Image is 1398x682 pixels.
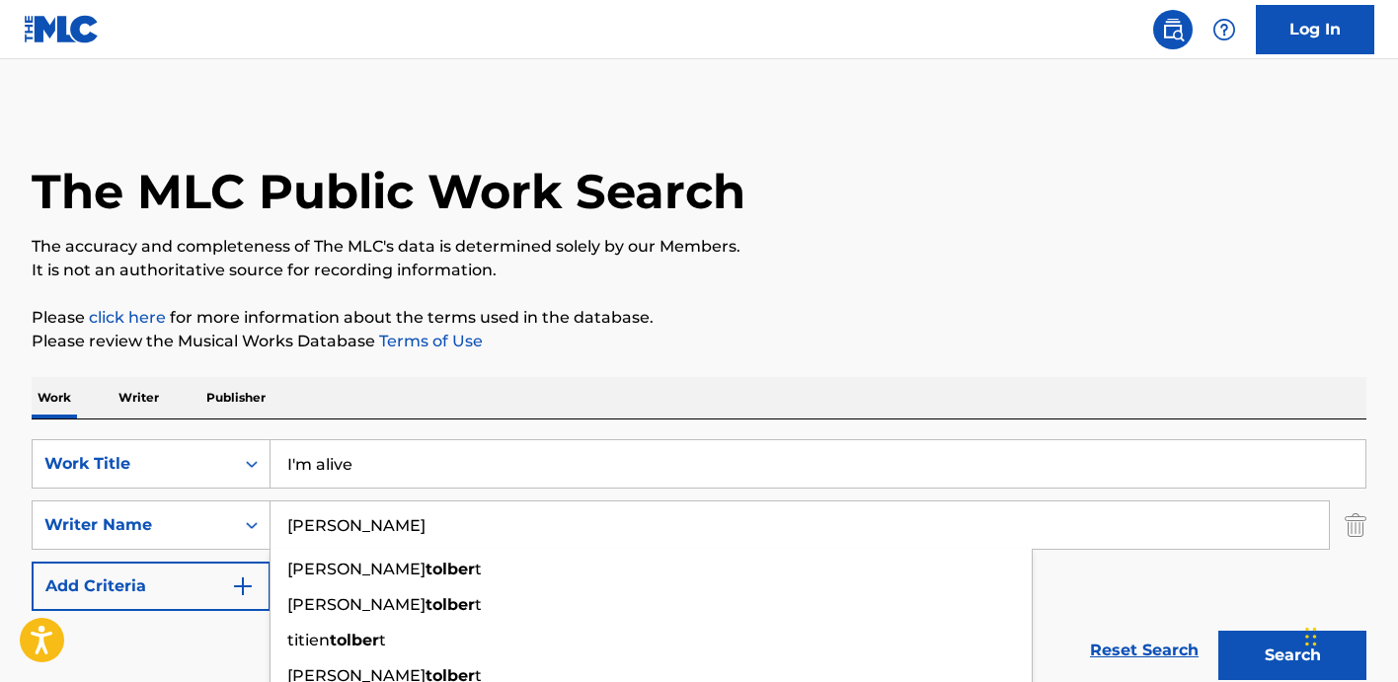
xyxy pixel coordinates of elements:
[32,562,271,611] button: Add Criteria
[1153,10,1193,49] a: Public Search
[375,332,483,350] a: Terms of Use
[379,631,386,649] span: t
[32,259,1366,282] p: It is not an authoritative source for recording information.
[32,235,1366,259] p: The accuracy and completeness of The MLC's data is determined solely by our Members.
[287,631,330,649] span: titien
[1204,10,1244,49] div: Help
[113,377,165,418] p: Writer
[1161,18,1185,41] img: search
[32,162,745,221] h1: The MLC Public Work Search
[1080,629,1208,672] a: Reset Search
[426,595,475,614] strong: tolber
[24,15,100,43] img: MLC Logo
[330,631,379,649] strong: tolber
[1256,5,1374,54] a: Log In
[287,595,426,614] span: [PERSON_NAME]
[1212,18,1236,41] img: help
[1299,587,1398,682] iframe: Chat Widget
[44,513,222,537] div: Writer Name
[200,377,272,418] p: Publisher
[1345,500,1366,550] img: Delete Criterion
[32,330,1366,353] p: Please review the Musical Works Database
[1218,631,1366,680] button: Search
[475,560,482,578] span: t
[231,574,255,598] img: 9d2ae6d4665cec9f34b9.svg
[475,595,482,614] span: t
[287,560,426,578] span: [PERSON_NAME]
[89,308,166,327] a: click here
[1305,607,1317,666] div: Drag
[44,452,222,476] div: Work Title
[32,377,77,418] p: Work
[32,306,1366,330] p: Please for more information about the terms used in the database.
[426,560,475,578] strong: tolber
